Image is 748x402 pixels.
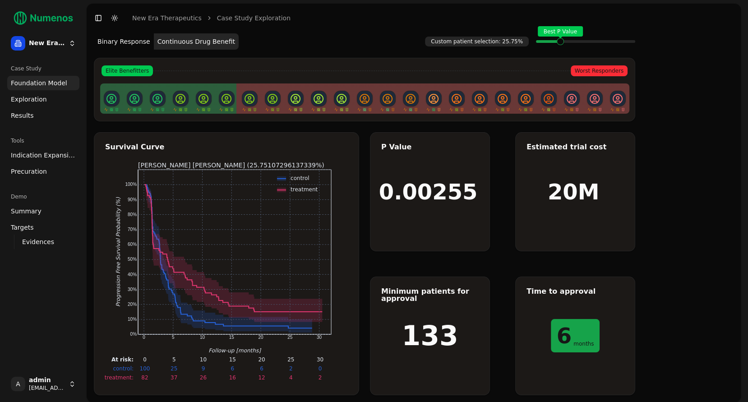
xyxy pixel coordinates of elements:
text: 60% [127,242,136,247]
text: control: [113,365,134,372]
span: Worst Responders [571,65,628,76]
a: Exploration [7,92,79,106]
text: 6 [260,365,263,372]
text: 10% [127,317,136,322]
a: Targets [7,220,79,235]
text: 16 [229,374,235,381]
span: Indication Expansion [11,151,76,160]
a: Evidences [18,236,69,248]
div: Demo [7,189,79,204]
span: Foundation Model [11,79,67,88]
span: A [11,377,25,391]
text: 0 [318,365,322,372]
text: Follow-up [months] [208,347,261,354]
span: Results [11,111,34,120]
a: Summary [7,204,79,218]
text: 6 [231,365,234,372]
button: Binary Response [94,33,154,50]
text: 0 [143,335,145,340]
text: 12 [258,374,265,381]
text: 25 [287,335,293,340]
button: New Era Therapeutics [7,32,79,54]
div: Survival Curve [105,143,348,151]
span: months [573,341,594,347]
text: [PERSON_NAME] [PERSON_NAME] (25.75107296137339%) [138,162,324,169]
text: 30% [127,287,136,292]
text: 15 [229,335,234,340]
text: treatment: [104,374,133,381]
text: 15 [229,356,235,363]
text: 5 [171,335,174,340]
span: Targets [11,223,34,232]
span: admin [29,376,65,384]
text: 82 [141,374,148,381]
button: Aadmin[EMAIL_ADDRESS] [7,373,79,395]
span: New Era Therapeutics [29,39,65,47]
text: 40% [127,272,136,277]
text: 80% [127,212,136,217]
text: 50% [127,257,136,262]
h1: 6 [557,325,572,347]
a: Foundation Model [7,76,79,90]
text: Progression Free Survival Probability (%) [115,197,121,307]
h1: 20M [548,181,600,203]
text: control [291,175,309,181]
span: Exploration [11,95,47,104]
nav: breadcrumb [132,14,291,23]
text: 70% [127,227,136,232]
text: 20 [258,335,263,340]
button: Toggle Sidebar [92,12,105,24]
text: 26 [199,374,206,381]
text: 10 [199,356,206,363]
text: 25 [287,356,294,363]
text: 10 [199,335,205,340]
text: 100% [125,182,137,187]
button: Continuous Drug Benefit [154,33,239,50]
text: 5 [172,356,175,363]
span: Custom patient selection: 25.75% [425,37,529,46]
text: 0% [130,332,137,337]
span: Best P Value [538,26,583,37]
h1: 0.00255 [379,181,478,203]
text: treatment [291,186,318,193]
text: 30 [316,335,322,340]
text: 20 [258,356,265,363]
text: 20% [127,302,136,307]
a: New Era Therapeutics [132,14,202,23]
a: Indication Expansion [7,148,79,162]
span: Evidences [22,237,54,246]
text: 9 [201,365,205,372]
a: Results [7,108,79,123]
span: Precuration [11,167,47,176]
img: Numenos [7,7,79,29]
span: [EMAIL_ADDRESS] [29,384,65,392]
text: 2 [289,365,292,372]
text: 25 [171,365,177,372]
span: Summary [11,207,42,216]
button: Toggle Dark Mode [108,12,121,24]
div: Case Study [7,61,79,76]
text: 4 [289,374,292,381]
text: 90% [127,197,136,202]
text: 100 [139,365,150,372]
text: 2 [318,374,322,381]
text: 0 [143,356,147,363]
h1: 133 [402,322,458,349]
text: At risk: [111,356,133,363]
a: Precuration [7,164,79,179]
a: Case Study Exploration [217,14,291,23]
text: 30 [316,356,323,363]
div: Tools [7,134,79,148]
text: 37 [171,374,177,381]
span: Elite Benefitters [102,65,153,76]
